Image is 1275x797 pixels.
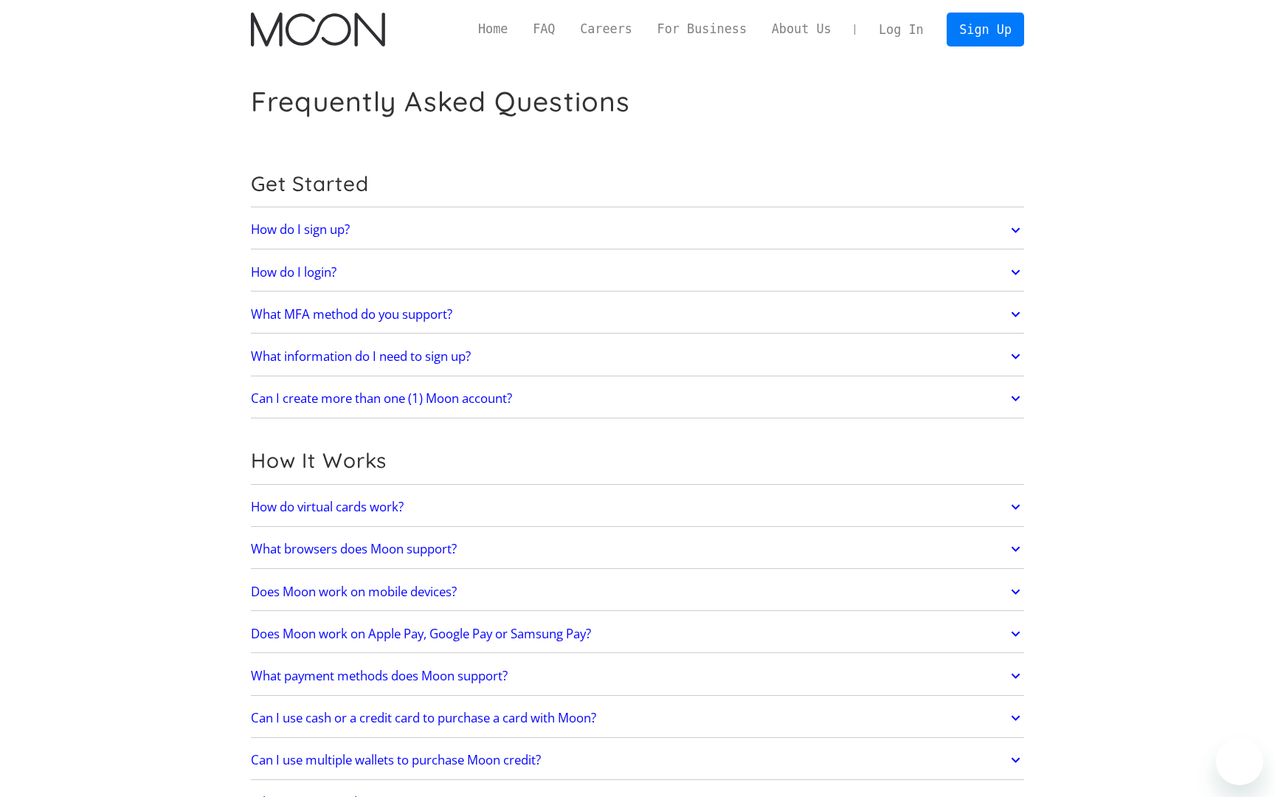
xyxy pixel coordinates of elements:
[251,257,1024,288] a: How do I login?
[251,500,404,514] h2: How do virtual cards work?
[251,341,1024,372] a: What information do I need to sign up?
[251,448,1024,473] h2: How It Works
[567,20,644,38] a: Careers
[251,491,1024,522] a: How do virtual cards work?
[251,307,452,322] h2: What MFA method do you support?
[251,391,512,406] h2: Can I create more than one (1) Moon account?
[759,20,844,38] a: About Us
[251,711,596,725] h2: Can I use cash or a credit card to purchase a card with Moon?
[251,534,1024,565] a: What browsers does Moon support?
[251,745,1024,776] a: Can I use multiple wallets to purchase Moon credit?
[251,584,457,599] h2: Does Moon work on mobile devices?
[1216,738,1263,785] iframe: Botón para iniciar la ventana de mensajería
[251,171,1024,196] h2: Get Started
[251,703,1024,734] a: Can I use cash or a credit card to purchase a card with Moon?
[251,299,1024,330] a: What MFA method do you support?
[520,20,567,38] a: FAQ
[466,20,520,38] a: Home
[251,660,1024,691] a: What payment methods does Moon support?
[251,576,1024,607] a: Does Moon work on mobile devices?
[251,349,471,364] h2: What information do I need to sign up?
[251,215,1024,246] a: How do I sign up?
[251,85,630,118] h1: Frequently Asked Questions
[251,542,457,556] h2: What browsers does Moon support?
[251,13,384,46] a: home
[645,20,759,38] a: For Business
[251,669,508,683] h2: What payment methods does Moon support?
[251,265,336,280] h2: How do I login?
[947,13,1023,46] a: Sign Up
[251,383,1024,414] a: Can I create more than one (1) Moon account?
[251,627,591,641] h2: Does Moon work on Apple Pay, Google Pay or Samsung Pay?
[251,222,350,237] h2: How do I sign up?
[866,13,936,46] a: Log In
[251,13,384,46] img: Moon Logo
[251,753,541,767] h2: Can I use multiple wallets to purchase Moon credit?
[251,618,1024,649] a: Does Moon work on Apple Pay, Google Pay or Samsung Pay?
